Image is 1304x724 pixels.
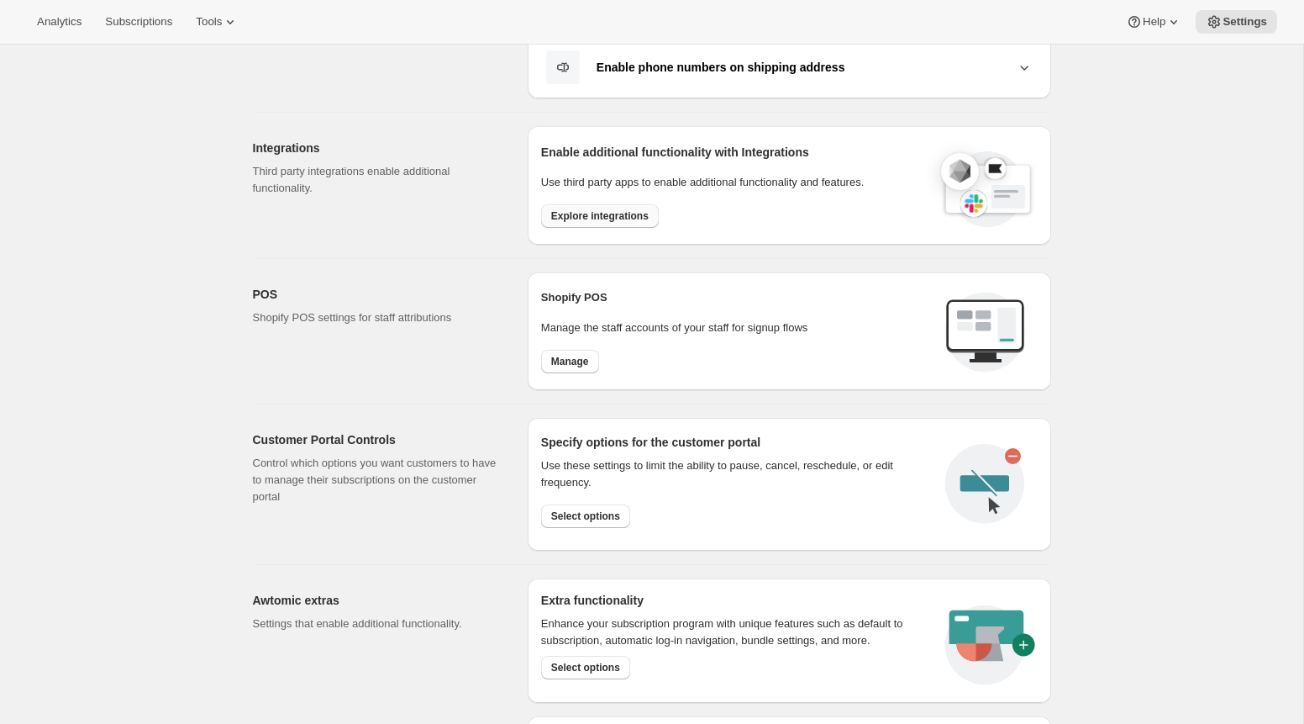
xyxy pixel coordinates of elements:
[541,50,1038,85] button: Enable phone numbers on shipping address
[105,15,172,29] span: Subscriptions
[541,320,932,336] p: Manage the staff accounts of your staff for signup flows
[253,431,501,448] h2: Customer Portal Controls
[541,592,644,609] h2: Extra functionality
[253,140,501,156] h2: Integrations
[253,592,501,609] h2: Awtomic extras
[1222,15,1267,29] span: Settings
[196,15,222,29] span: Tools
[541,457,932,491] div: Use these settings to limit the ability to pause, cancel, reschedule, or edit frequency.
[541,434,932,451] h2: Specify options for the customer portal
[253,455,501,505] p: Control which options you want customers to have to manage their subscriptions on the customer po...
[541,505,630,528] button: Select options
[551,355,589,368] span: Manage
[37,15,81,29] span: Analytics
[253,163,501,197] p: Third party integrations enable additional functionality.
[253,309,501,326] p: Shopify POS settings for staff attributions
[551,209,649,223] span: Explore integrations
[253,286,501,303] h2: POS
[541,289,932,306] h2: Shopify POS
[1196,10,1277,34] button: Settings
[541,350,599,373] button: Manage
[541,616,925,649] p: Enhance your subscription program with unique features such as default to subscription, automatic...
[551,510,620,523] span: Select options
[1143,15,1165,29] span: Help
[253,616,501,632] p: Settings that enable additional functionality.
[541,174,924,191] p: Use third party apps to enable additional functionality and features.
[541,656,630,679] button: Select options
[541,144,924,161] h2: Enable additional functionality with Integrations
[27,10,92,34] button: Analytics
[551,661,620,674] span: Select options
[1116,10,1192,34] button: Help
[186,10,249,34] button: Tools
[95,10,182,34] button: Subscriptions
[541,204,659,228] button: Explore integrations
[597,61,845,74] b: Enable phone numbers on shipping address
